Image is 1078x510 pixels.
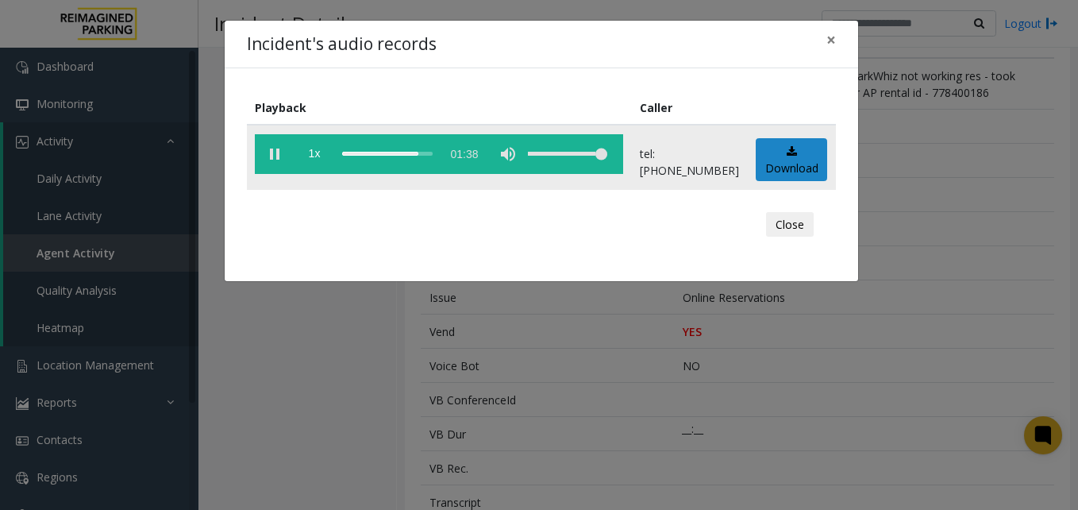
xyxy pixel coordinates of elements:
button: Close [815,21,847,60]
span: playback speed button [295,134,334,174]
th: Playback [247,91,632,125]
a: Download [756,138,827,182]
div: scrub bar [342,134,433,174]
button: Close [766,212,814,238]
th: Caller [632,91,748,125]
h4: Incident's audio records [247,32,437,57]
div: volume level [528,134,607,174]
span: × [826,29,836,51]
p: tel:[PHONE_NUMBER] [640,145,739,179]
